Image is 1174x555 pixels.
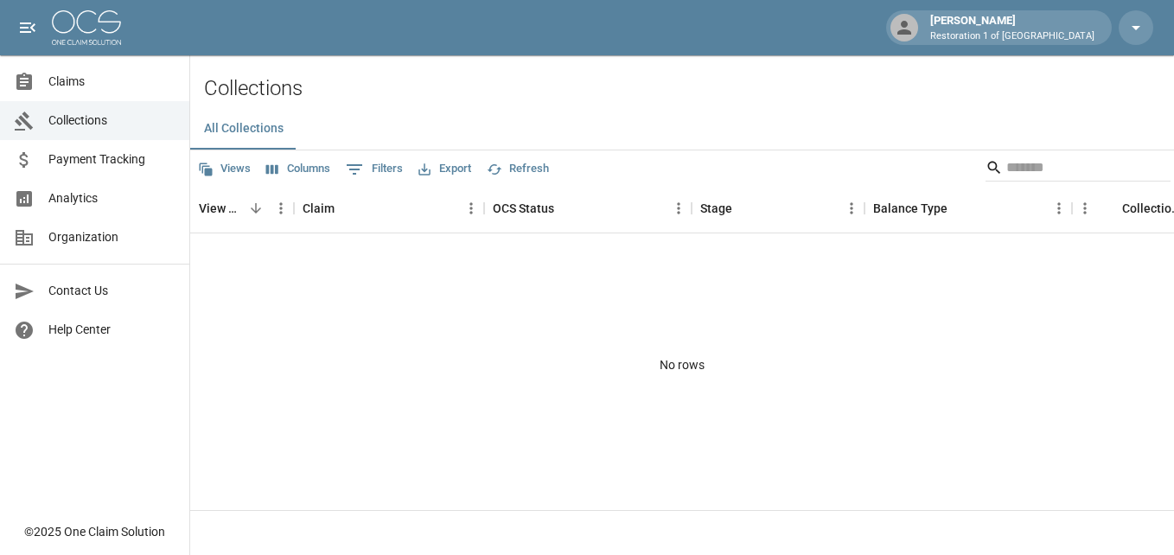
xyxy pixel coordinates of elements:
[947,196,972,220] button: Sort
[48,228,175,246] span: Organization
[262,156,335,182] button: Select columns
[48,112,175,130] span: Collections
[199,184,244,233] div: View Collection
[414,156,475,182] button: Export
[190,233,1174,497] div: No rows
[732,196,756,220] button: Sort
[341,156,407,183] button: Show filters
[1072,195,1098,221] button: Menu
[48,73,175,91] span: Claims
[194,156,255,182] button: Views
[48,282,175,300] span: Contact Us
[484,184,692,233] div: OCS Status
[666,195,692,221] button: Menu
[930,29,1094,44] p: Restoration 1 of [GEOGRAPHIC_DATA]
[554,196,578,220] button: Sort
[700,184,732,233] div: Stage
[482,156,553,182] button: Refresh
[865,184,1072,233] div: Balance Type
[190,184,294,233] div: View Collection
[204,76,1174,101] h2: Collections
[986,154,1171,185] div: Search
[52,10,121,45] img: ocs-logo-white-transparent.png
[1098,196,1122,220] button: Sort
[923,12,1101,43] div: [PERSON_NAME]
[335,196,359,220] button: Sort
[303,184,335,233] div: Claim
[873,184,947,233] div: Balance Type
[294,184,484,233] div: Claim
[244,196,268,220] button: Sort
[190,108,297,150] button: All Collections
[190,108,1174,150] div: dynamic tabs
[24,523,165,540] div: © 2025 One Claim Solution
[48,189,175,207] span: Analytics
[692,184,865,233] div: Stage
[268,195,294,221] button: Menu
[48,150,175,169] span: Payment Tracking
[1046,195,1072,221] button: Menu
[839,195,865,221] button: Menu
[458,195,484,221] button: Menu
[10,10,45,45] button: open drawer
[48,321,175,339] span: Help Center
[493,184,554,233] div: OCS Status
